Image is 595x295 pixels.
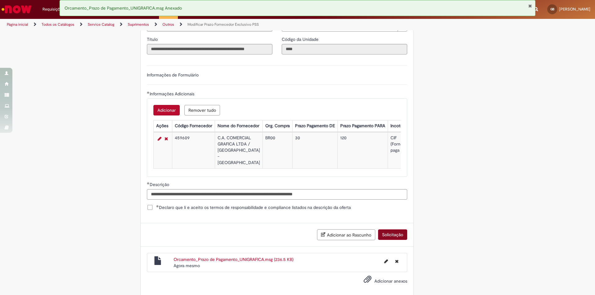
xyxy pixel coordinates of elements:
[156,205,159,207] span: Obrigatório Preenchido
[163,135,170,142] a: Remover linha 1
[150,91,196,97] span: Informações Adicionais
[262,120,292,132] th: Org. Compra
[528,3,532,8] button: Fechar Notificação
[282,36,320,42] label: Somente leitura - Código da Unidade
[1,3,33,15] img: ServiceNow
[378,229,407,240] button: Solicitação
[292,120,337,132] th: Prazo Pagamento DE
[42,6,64,12] span: Requisições
[292,132,337,168] td: 30
[153,120,172,132] th: Ações
[128,22,149,27] a: Suprimentos
[215,120,262,132] th: Nome do Fornecedor
[174,257,293,262] a: Orcamento_Prazo de Pagamento_UNIGRAFICA.msg (236.5 KB)
[147,37,159,42] span: Somente leitura - Título
[391,256,402,266] button: Excluir Orcamento_Prazo de Pagamento_UNIGRAFICA.msg
[150,182,170,187] span: Descrição
[7,22,28,27] a: Página inicial
[42,22,74,27] a: Todos os Catálogos
[388,120,417,132] th: Incoterms
[184,105,220,115] button: Remove all rows for Informações Adicionais
[362,274,373,288] button: Adicionar anexos
[88,22,114,27] a: Service Catalog
[282,37,320,42] span: Somente leitura - Código da Unidade
[282,44,407,54] input: Código da Unidade
[337,120,388,132] th: Prazo Pagamento PARA
[147,182,150,184] span: Obrigatório Preenchido
[153,105,180,115] button: Add a row for Informações Adicionais
[172,120,215,132] th: Código Fornecedor
[317,229,375,240] button: Adicionar ao Rascunho
[550,7,554,11] span: GB
[147,36,159,42] label: Somente leitura - Título
[147,44,272,54] input: Título
[559,7,590,12] span: [PERSON_NAME]
[388,132,417,168] td: CIF (Fornecedor paga Frete)
[156,204,351,210] span: Declaro que li e aceito os termos de responsabilidade e compliance listados na descrição da oferta
[156,135,163,142] a: Editar Linha 1
[147,189,407,200] input: Descrição
[374,278,407,284] span: Adicionar anexos
[174,263,200,268] span: Agora mesmo
[262,132,292,168] td: BR00
[337,132,388,168] td: 120
[5,19,392,30] ul: Trilhas de página
[172,132,215,168] td: 459609
[174,263,200,268] time: 01/10/2025 10:55:25
[381,256,392,266] button: Editar nome de arquivo Orcamento_Prazo de Pagamento_UNIGRAFICA.msg
[187,22,259,27] a: Modificar Prazo Fornecedor Exclusivo PSS
[215,132,262,168] td: C.A. COMERCIAL GRAFICA LTDA / [GEOGRAPHIC_DATA] - [GEOGRAPHIC_DATA]
[162,22,174,27] a: Outros
[64,5,182,11] span: Orcamento_Prazo de Pagamento_UNIGRAFICA.msg Anexado
[147,91,150,94] span: Obrigatório Preenchido
[147,72,199,78] label: Informações de Formulário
